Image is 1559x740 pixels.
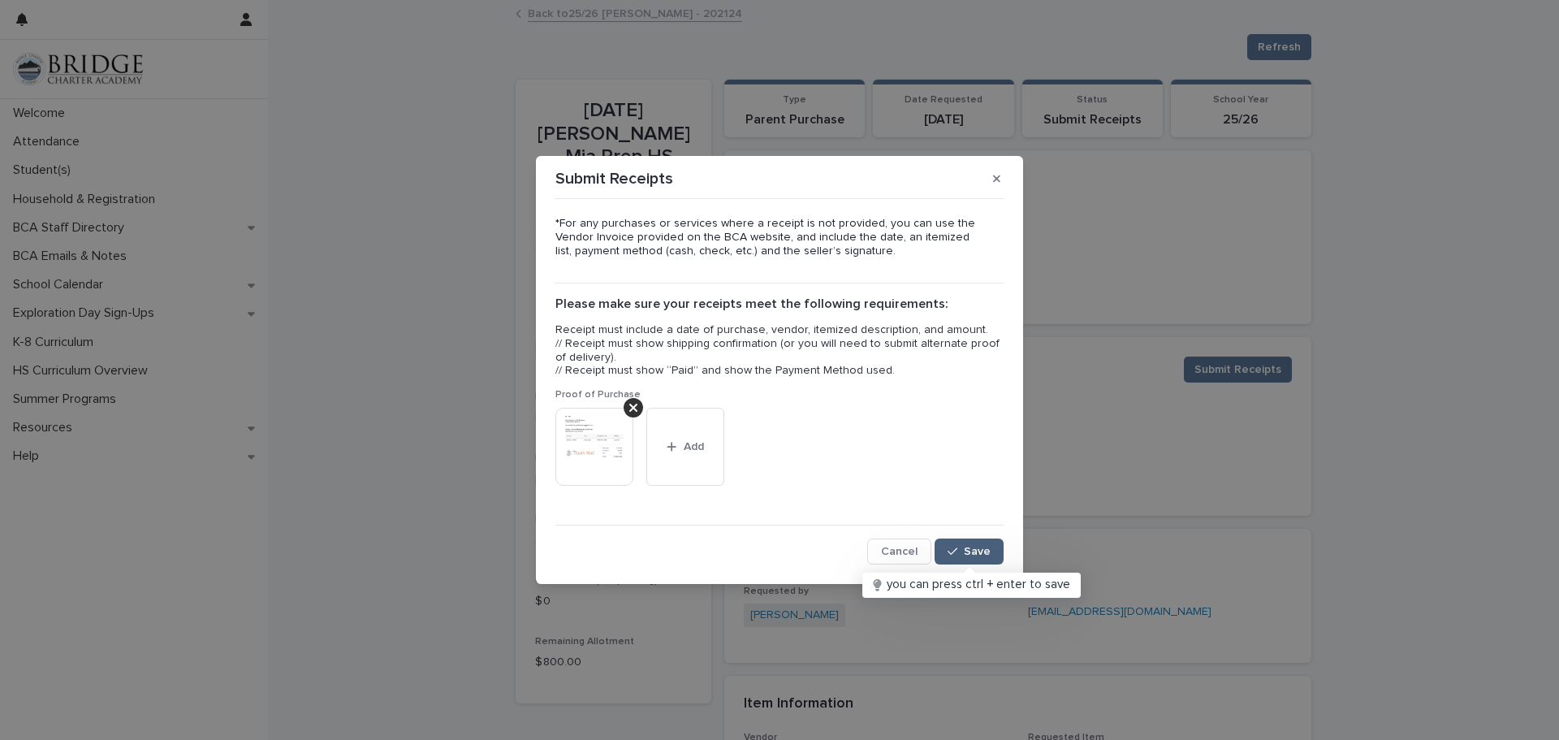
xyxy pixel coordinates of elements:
[867,539,931,565] button: Cancel
[684,441,704,452] span: Add
[555,296,1004,312] h2: Please make sure your receipts meet the following requirements:
[555,169,673,188] p: Submit Receipts
[646,408,724,486] button: Add
[555,390,641,400] span: Proof of Purchase
[964,546,991,557] span: Save
[555,323,1004,378] p: Receipt must include a date of purchase, vendor, itemized description, and amount. // Receipt mus...
[881,546,918,557] span: Cancel
[555,217,1004,257] p: *For any purchases or services where a receipt is not provided, you can use the Vendor Invoice pr...
[935,539,1004,565] button: Save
